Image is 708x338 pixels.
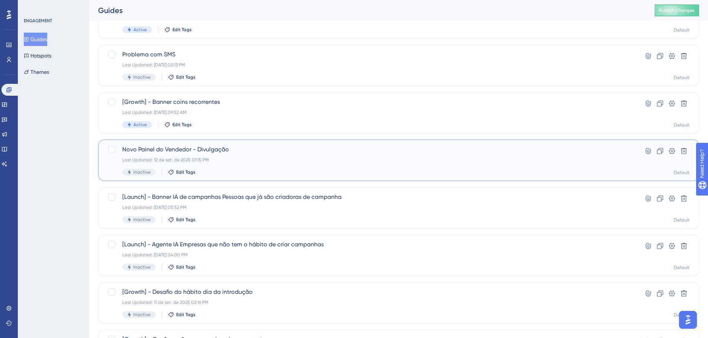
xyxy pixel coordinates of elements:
[674,122,690,128] div: Default
[168,74,195,80] button: Edit Tags
[133,169,151,175] span: Inactive
[674,217,690,223] div: Default
[654,4,699,16] button: Publish Changes
[168,169,195,175] button: Edit Tags
[122,252,615,258] div: Last Updated: [DATE] 04:00 PM
[133,217,151,223] span: Inactive
[164,122,192,128] button: Edit Tags
[122,50,615,59] span: Problema com SMS
[176,264,195,270] span: Edit Tags
[122,193,615,201] span: [Launch] - Banner IA de campanhas Pessoas que já são criadoras de campanha
[164,27,192,33] button: Edit Tags
[674,75,690,81] div: Default
[122,157,615,163] div: Last Updated: 12 de set. de 2025 01:15 PM
[24,33,47,46] button: Guides
[133,74,151,80] span: Inactive
[176,74,195,80] span: Edit Tags
[24,49,51,62] button: Hotspots
[133,27,147,33] span: Active
[122,204,615,210] div: Last Updated: [DATE] 05:52 PM
[674,312,690,318] div: Default
[98,5,636,16] div: Guides
[24,65,49,79] button: Themes
[133,122,147,128] span: Active
[674,27,690,33] div: Default
[172,27,192,33] span: Edit Tags
[168,217,195,223] button: Edit Tags
[176,169,195,175] span: Edit Tags
[674,170,690,175] div: Default
[133,264,151,270] span: Inactive
[122,145,615,154] span: Novo Painel do Vendedor - Divulgação
[176,217,195,223] span: Edit Tags
[122,288,615,296] span: [Growth] - Desafio do hábito dia da introdução
[122,240,615,249] span: [Launch] - Agente IA Empresas que não tem o hábito de criar campanhas
[122,62,615,68] div: Last Updated: [DATE] 02:13 PM
[133,312,151,318] span: Inactive
[24,18,52,24] div: ENGAGEMENT
[659,7,695,13] span: Publish Changes
[122,299,615,305] div: Last Updated: 11 de set. de 2025 02:16 PM
[677,309,699,331] iframe: UserGuiding AI Assistant Launcher
[674,265,690,270] div: Default
[172,122,192,128] span: Edit Tags
[122,109,615,115] div: Last Updated: [DATE] 09:52 AM
[168,264,195,270] button: Edit Tags
[122,98,615,106] span: [Growth] - Banner coins recorrentes
[176,312,195,318] span: Edit Tags
[17,2,46,11] span: Need Help?
[168,312,195,318] button: Edit Tags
